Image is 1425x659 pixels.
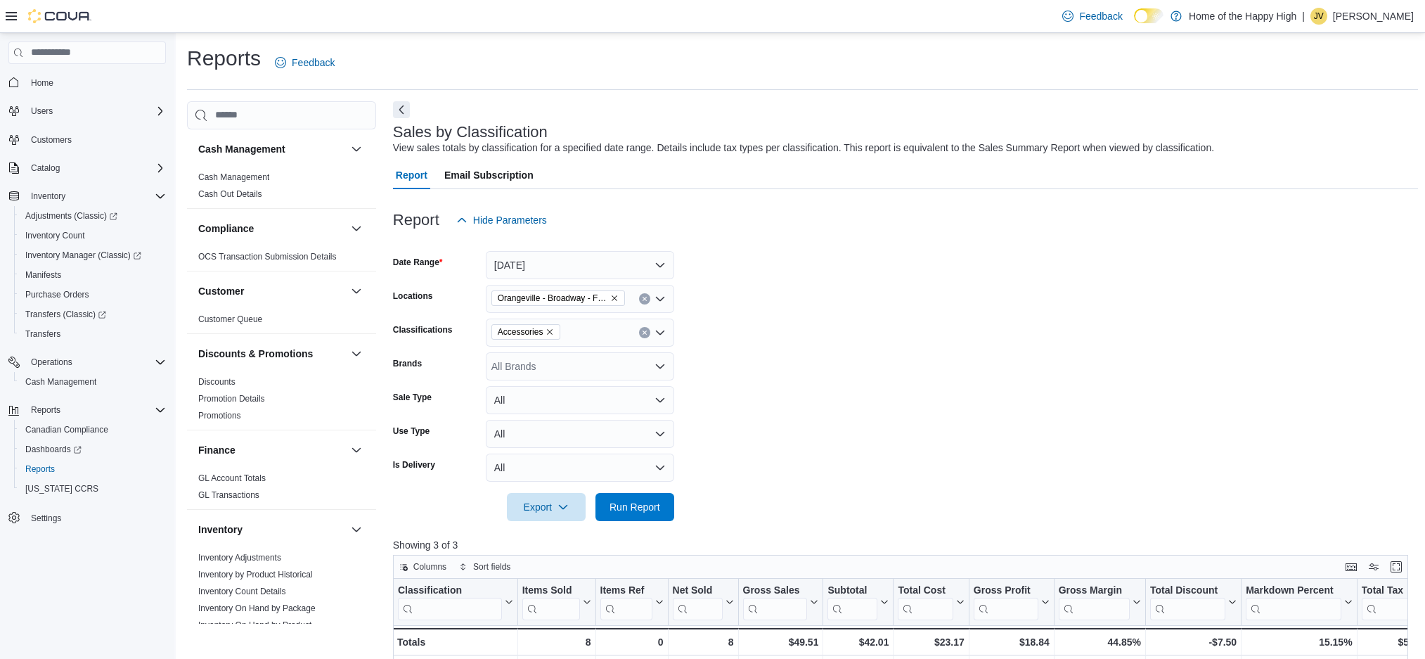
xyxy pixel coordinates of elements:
span: Accessories [491,324,561,340]
span: Inventory Adjustments [198,552,281,563]
a: Inventory by Product Historical [198,570,313,580]
span: Orangeville - Broadway - Fire & Flower [498,291,607,305]
div: Markdown Percent [1246,584,1341,620]
h3: Sales by Classification [393,124,548,141]
button: Inventory Count [14,226,172,245]
button: Hide Parameters [451,206,553,234]
label: Date Range [393,257,443,268]
button: Keyboard shortcuts [1343,558,1360,575]
a: Canadian Compliance [20,421,114,438]
button: Finance [198,443,345,457]
button: Home [3,72,172,93]
span: Users [31,105,53,117]
div: Classification [398,584,502,620]
span: [US_STATE] CCRS [25,483,98,494]
button: All [486,454,674,482]
h3: Finance [198,443,236,457]
span: Feedback [1079,9,1122,23]
a: Manifests [20,267,67,283]
div: Cash Management [187,169,376,208]
div: 8 [672,634,733,651]
h3: Compliance [198,222,254,236]
button: Catalog [25,160,65,177]
button: Clear input [639,327,650,338]
span: Cash Management [20,373,166,390]
div: Classification [398,584,502,597]
div: Total Discount [1150,584,1225,597]
h3: Inventory [198,523,243,537]
span: Manifests [20,267,166,283]
span: Promotion Details [198,393,265,404]
div: View sales totals by classification for a specified date range. Details include tax types per cla... [393,141,1214,155]
a: Feedback [269,49,340,77]
span: Adjustments (Classic) [20,207,166,224]
button: Clear input [639,293,650,305]
input: Dark Mode [1134,8,1163,23]
label: Brands [393,358,422,369]
button: Total Cost [898,584,964,620]
button: Gross Margin [1059,584,1141,620]
span: Inventory Count [25,230,85,241]
button: Items Ref [600,584,663,620]
div: Compliance [187,248,376,271]
div: Net Sold [672,584,722,620]
button: Export [507,493,586,521]
button: Classification [398,584,513,620]
button: Sort fields [453,558,516,575]
button: Users [3,101,172,121]
a: Discounts [198,377,236,387]
div: $23.17 [898,634,964,651]
span: Inventory by Product Historical [198,569,313,580]
a: Inventory On Hand by Product [198,620,311,630]
span: Settings [31,513,61,524]
button: Reports [14,459,172,479]
div: Totals [397,634,513,651]
span: Accessories [498,325,543,339]
div: $18.84 [974,634,1050,651]
span: Inventory [25,188,166,205]
button: Remove Accessories from selection in this group [546,328,554,336]
a: Dashboards [14,440,172,459]
div: Finance [187,470,376,509]
h3: Customer [198,284,244,298]
div: -$7.50 [1150,634,1237,651]
div: Items Sold [522,584,580,597]
div: Total Cost [898,584,953,620]
span: Home [25,74,166,91]
a: Cash Management [20,373,102,390]
span: GL Transactions [198,490,259,501]
span: GL Account Totals [198,473,266,484]
span: Inventory Manager (Classic) [20,247,166,264]
span: Operations [31,357,72,368]
button: Cash Management [198,142,345,156]
a: Cash Management [198,172,269,182]
span: Feedback [292,56,335,70]
span: Customers [31,134,72,146]
button: Reports [3,400,172,420]
a: Inventory On Hand by Package [198,603,316,613]
button: Display options [1365,558,1382,575]
span: Cash Out Details [198,188,262,200]
button: Net Sold [672,584,733,620]
a: Inventory Count [20,227,91,244]
span: Run Report [610,500,660,514]
span: Export [515,493,577,521]
span: Washington CCRS [20,480,166,497]
button: Reports [25,402,66,418]
div: Total Tax [1361,584,1411,597]
button: Purchase Orders [14,285,172,305]
button: Settings [3,507,172,527]
div: Gross Profit [974,584,1038,620]
span: Discounts [198,376,236,388]
button: Open list of options [655,361,666,372]
div: Total Cost [898,584,953,597]
button: All [486,386,674,414]
span: Columns [413,561,446,572]
span: Customer Queue [198,314,262,325]
span: Promotions [198,410,241,421]
button: Cash Management [14,372,172,392]
button: Discounts & Promotions [348,345,365,362]
button: Gross Profit [974,584,1050,620]
span: Hide Parameters [473,213,547,227]
button: Inventory [348,521,365,538]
